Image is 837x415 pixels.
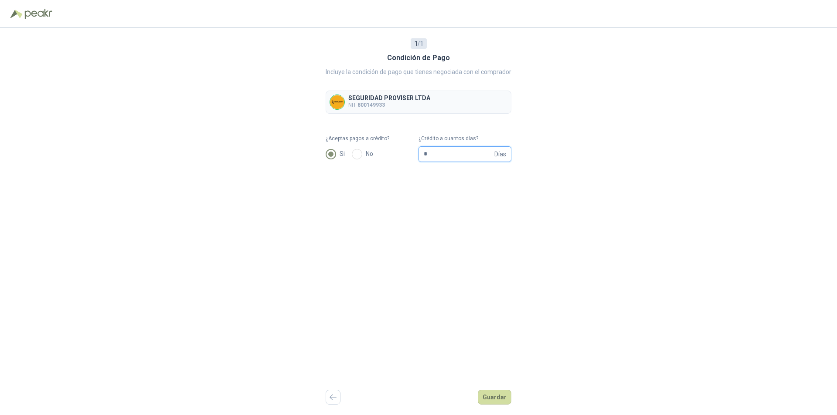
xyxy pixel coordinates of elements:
[414,40,418,47] b: 1
[357,102,385,108] b: 800149933
[326,67,511,77] p: Incluye la condición de pago que tienes negociada con el comprador
[414,39,423,48] span: / 1
[24,9,52,19] img: Peakr
[330,95,344,109] img: Company Logo
[387,52,450,64] h3: Condición de Pago
[478,390,511,405] button: Guardar
[494,147,506,162] span: Días
[418,135,511,143] label: ¿Crédito a cuantos días?
[348,95,430,101] p: SEGURIDAD PROVISER LTDA
[326,135,418,143] label: ¿Aceptas pagos a crédito?
[348,101,430,109] p: NIT
[336,149,348,159] span: Si
[10,10,23,18] img: Logo
[362,149,377,159] span: No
